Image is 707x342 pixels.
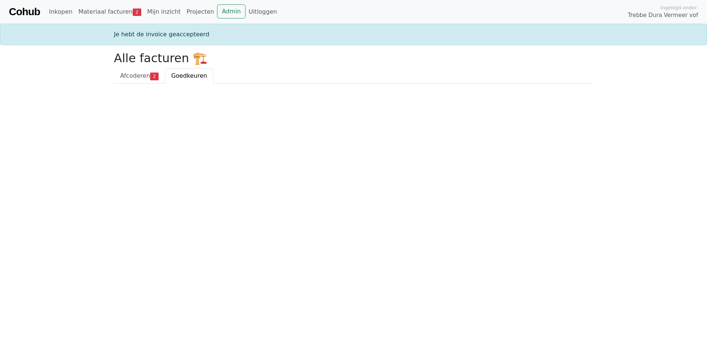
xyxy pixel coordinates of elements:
[109,30,598,39] div: Je hebt de invoice geaccepteerd
[183,4,217,19] a: Projecten
[114,51,593,65] h2: Alle facturen 🏗️
[46,4,75,19] a: Inkopen
[9,3,40,21] a: Cohub
[114,68,165,84] a: Afcoderen2
[165,68,213,84] a: Goedkeuren
[217,4,246,19] a: Admin
[120,72,150,79] span: Afcoderen
[660,4,698,11] span: Ingelogd onder:
[628,11,698,20] span: Trebbe Dura Vermeer vof
[144,4,184,19] a: Mijn inzicht
[246,4,280,19] a: Uitloggen
[171,72,207,79] span: Goedkeuren
[133,9,141,16] span: 2
[150,73,159,80] span: 2
[75,4,144,19] a: Materiaal facturen2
